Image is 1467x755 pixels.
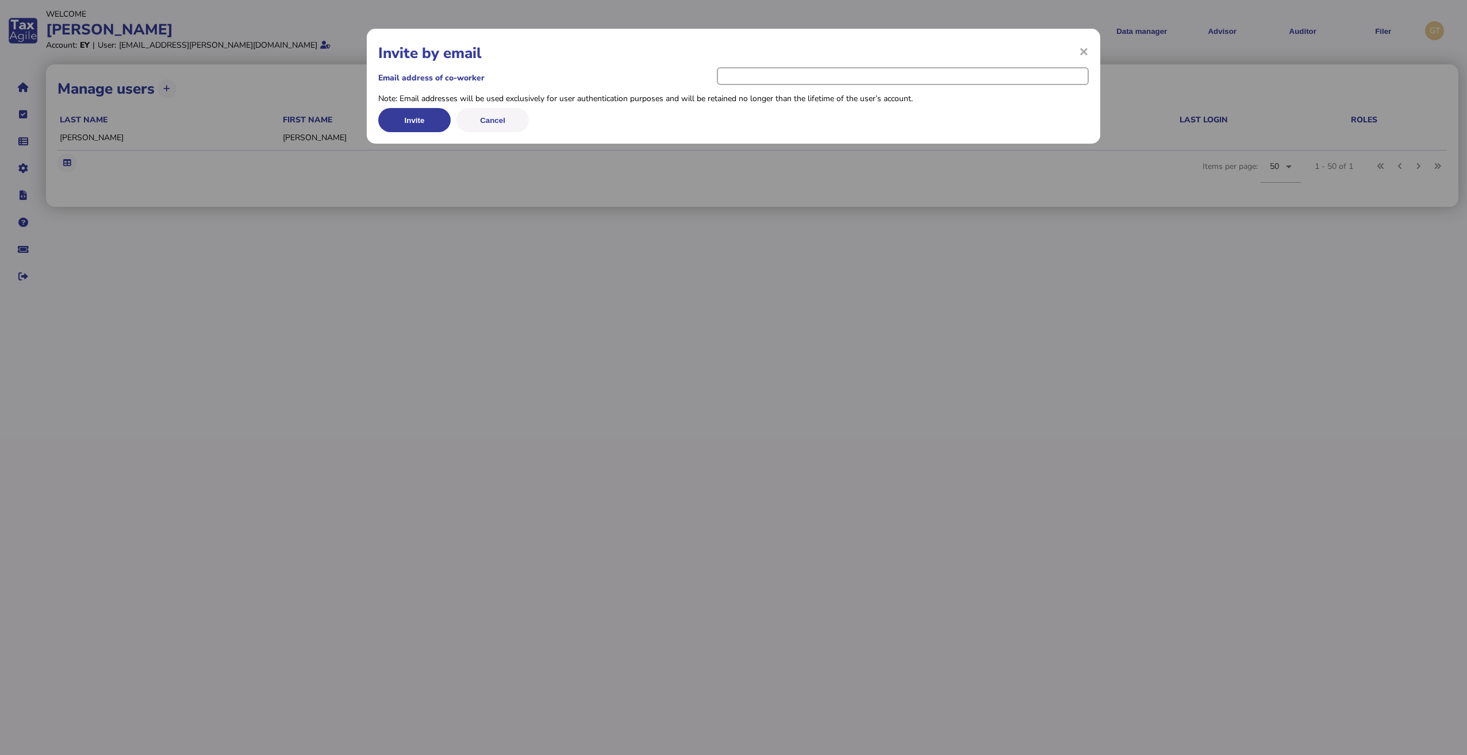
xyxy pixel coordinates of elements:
[378,108,451,132] button: Invite
[378,72,716,83] label: Email address of co-worker
[378,43,1089,63] h1: Invite by email
[378,93,1089,104] div: Note: Email addresses will be used exclusively for user authentication purposes and will be retai...
[456,108,529,132] button: Cancel
[1079,40,1089,62] span: ×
